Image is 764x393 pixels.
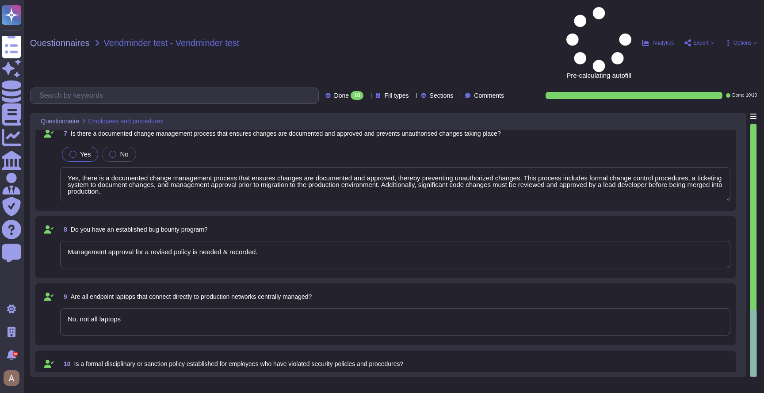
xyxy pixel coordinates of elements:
[88,118,163,124] span: Employees and procedures
[4,370,19,386] img: user
[60,308,730,336] textarea: No, not all laptops
[35,88,318,103] input: Search by keywords
[653,40,674,46] span: Analytics
[74,360,404,367] span: Is a formal disciplinary or sanction policy established for employees who have violated security ...
[60,167,730,201] textarea: Yes, there is a documented change management process that ensures changes are documented and appr...
[41,118,79,124] span: Questionnaire
[60,294,67,300] span: 9
[60,361,71,367] span: 10
[430,92,454,99] span: Sections
[2,368,26,388] button: user
[71,293,312,300] span: Are all endpoint laptops that connect directly to production networks centrally managed?
[334,92,349,99] span: Done
[80,150,91,158] span: Yes
[60,241,730,268] textarea: Management approval for a revised policy is needed & recorded.
[13,351,18,357] div: 9+
[30,38,90,47] span: Questionnaires
[746,93,757,98] span: 10 / 10
[474,92,504,99] span: Comments
[384,92,409,99] span: Fill types
[120,150,128,158] span: No
[60,130,67,137] span: 7
[351,91,363,100] div: 10
[733,40,752,46] span: Options
[60,226,67,233] span: 8
[642,39,674,46] button: Analytics
[732,93,744,98] span: Done:
[693,40,709,46] span: Export
[104,38,240,47] span: Vendminder test - Vendminder test
[566,7,631,79] span: Pre-calculating autofill
[71,226,208,233] span: Do you have an established bug bounty program?
[71,130,501,137] span: Is there a documented change management process that ensures changes are documented and approved ...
